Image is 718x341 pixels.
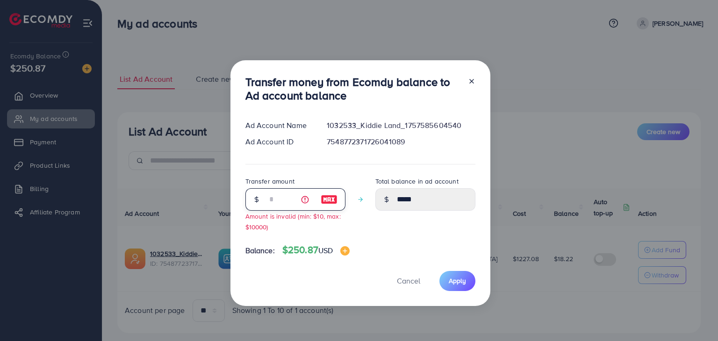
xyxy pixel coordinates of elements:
span: Balance: [245,245,275,256]
div: 1032533_Kiddie Land_1757585604540 [319,120,482,131]
button: Apply [439,271,475,291]
button: Cancel [385,271,432,291]
iframe: Chat [678,299,711,334]
span: USD [318,245,333,256]
label: Transfer amount [245,177,294,186]
span: Apply [449,276,466,285]
div: 7548772371726041089 [319,136,482,147]
small: Amount is invalid (min: $10, max: $10000) [245,212,341,231]
img: image [340,246,350,256]
h4: $250.87 [282,244,350,256]
h3: Transfer money from Ecomdy balance to Ad account balance [245,75,460,102]
div: Ad Account Name [238,120,320,131]
img: image [321,194,337,205]
label: Total balance in ad account [375,177,459,186]
div: Ad Account ID [238,136,320,147]
span: Cancel [397,276,420,286]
